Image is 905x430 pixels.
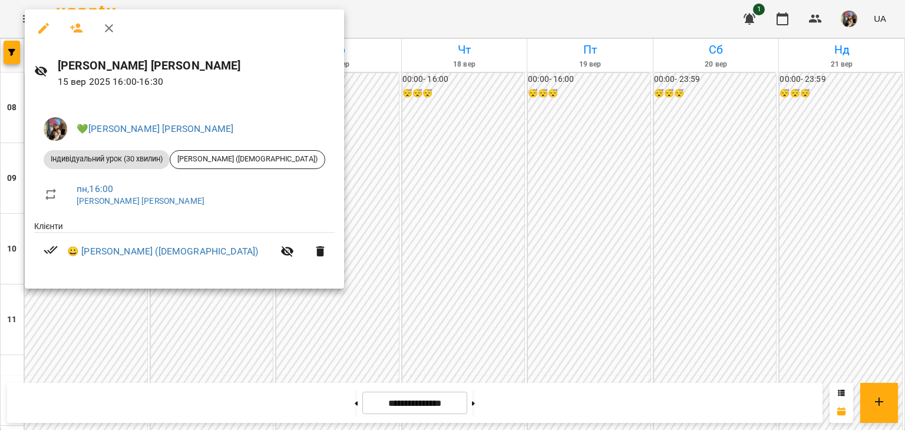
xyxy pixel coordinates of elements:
[170,154,325,164] span: [PERSON_NAME] ([DEMOGRAPHIC_DATA])
[77,123,233,134] a: 💚[PERSON_NAME] [PERSON_NAME]
[77,196,204,206] a: [PERSON_NAME] [PERSON_NAME]
[58,57,335,75] h6: [PERSON_NAME] [PERSON_NAME]
[44,243,58,257] svg: Візит сплачено
[77,183,113,194] a: пн , 16:00
[44,154,170,164] span: Індивідуальний урок (30 хвилин)
[34,220,335,275] ul: Клієнти
[170,150,325,169] div: [PERSON_NAME] ([DEMOGRAPHIC_DATA])
[44,117,67,141] img: 497ea43cfcb3904c6063eaf45c227171.jpeg
[67,244,258,259] a: 😀 [PERSON_NAME] ([DEMOGRAPHIC_DATA])
[58,75,335,89] p: 15 вер 2025 16:00 - 16:30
